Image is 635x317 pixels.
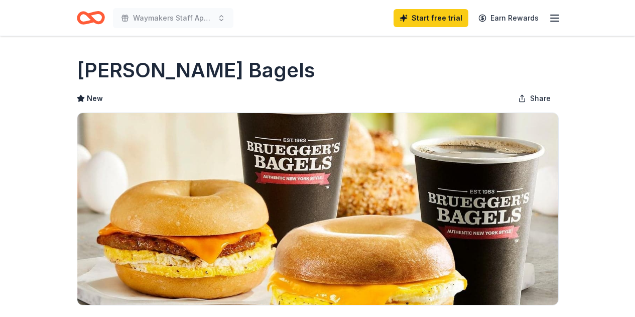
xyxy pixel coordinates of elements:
[77,56,315,84] h1: [PERSON_NAME] Bagels
[510,88,559,109] button: Share
[77,113,558,305] img: Image for Bruegger's Bagels
[87,92,103,104] span: New
[472,9,545,27] a: Earn Rewards
[113,8,233,28] button: Waymakers Staff Appreciation
[530,92,551,104] span: Share
[77,6,105,30] a: Home
[133,12,213,24] span: Waymakers Staff Appreciation
[394,9,468,27] a: Start free trial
